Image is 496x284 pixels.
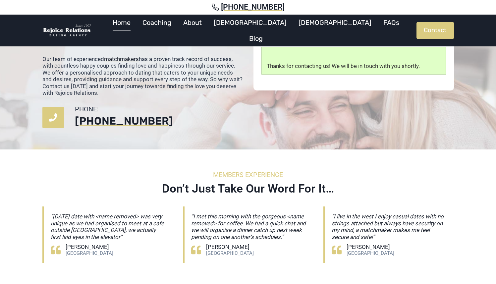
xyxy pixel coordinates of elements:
a: [DEMOGRAPHIC_DATA] [208,15,293,30]
p: Thanks for contacting us! We will be in touch with you shortly. [267,63,441,69]
a: [PHONE_NUMBER] [75,115,243,127]
span: [PHONE_NUMBER] [221,3,285,12]
div: [GEOGRAPHIC_DATA] [347,250,394,256]
em: “I live in the west I enjoy casual dates with no strings attached but always have security on my ... [332,213,444,240]
h6: Phone: [75,105,243,113]
em: “I met this morning with the gorgeous <name removed> for coffee. We had a quick chat and we will ... [191,213,306,240]
a: matchmakers [104,56,139,62]
div: [GEOGRAPHIC_DATA] [66,250,113,256]
div: [PERSON_NAME] [347,244,394,250]
a: [DEMOGRAPHIC_DATA] [293,15,377,30]
div: [PERSON_NAME] [66,244,113,250]
p: Our team of experienced has a proven track record of success, with countless happy couples findin... [42,56,243,96]
h6: Members experience [42,171,454,179]
a: Blog [243,30,269,46]
div: [PERSON_NAME] [206,244,254,250]
a: FAQs [377,15,405,30]
div: [GEOGRAPHIC_DATA] [206,250,254,256]
a: [PHONE_NUMBER] [8,3,488,12]
em: “[DATE] date with <name removed> was very unique as we had organised to meet at a cafe outside [G... [51,213,164,240]
a: About [177,15,208,30]
a: Home [107,15,137,30]
h2: Don’t just take our word for it… [42,182,454,196]
a: Coaching [137,15,177,30]
a: Contact [416,22,454,39]
img: Rejoice Relations [42,24,92,37]
nav: Primary [95,15,416,46]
